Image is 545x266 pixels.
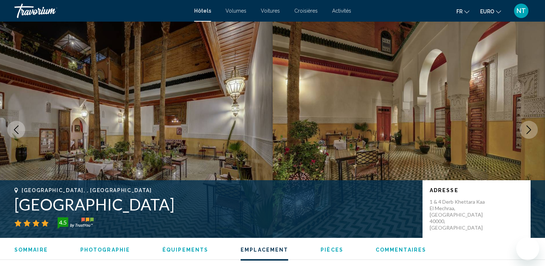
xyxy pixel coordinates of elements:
span: EURO [480,9,494,14]
button: Image précédente [7,121,25,139]
button: Changer la langue [456,6,469,17]
button: Équipements [162,247,208,253]
span: Fr [456,9,463,14]
h1: [GEOGRAPHIC_DATA] [14,195,415,214]
p: 1 & 4 Derb Khettara Kaa El Mechraa, [GEOGRAPHIC_DATA] 40000, [GEOGRAPHIC_DATA] [430,199,487,231]
button: Photographie [80,247,130,253]
button: Changer de devise [480,6,501,17]
a: Croisières [294,8,318,14]
span: NT [517,7,526,14]
button: Image suivante [520,121,538,139]
button: Menu utilisateur [512,3,531,18]
button: Pièces [321,247,343,253]
button: Commentaires [376,247,426,253]
iframe: Bouton de lancement de la fenêtre de messagerie [516,237,539,260]
p: Adresse [430,187,523,193]
span: [GEOGRAPHIC_DATA], , [GEOGRAPHIC_DATA] [22,187,152,193]
a: Travorium [14,4,187,18]
a: Volumes [225,8,246,14]
a: Voitures [261,8,280,14]
div: 4.5 [55,218,70,227]
button: Sommaire [14,247,48,253]
a: Activités [332,8,351,14]
button: Emplacement [241,247,288,253]
img: trustyou-badge-hor.svg [58,217,94,229]
a: Hôtels [194,8,211,14]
